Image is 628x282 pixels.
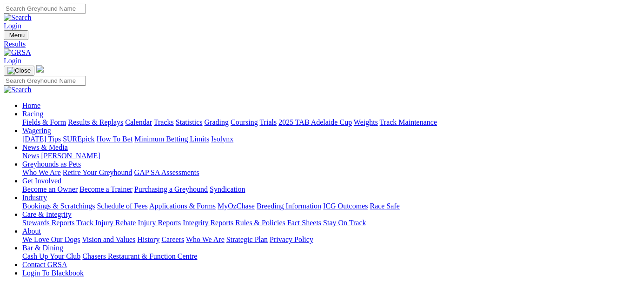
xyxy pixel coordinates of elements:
a: News & Media [22,143,68,151]
a: MyOzChase [218,202,255,210]
a: Results & Replays [68,118,123,126]
a: Login [4,57,21,65]
a: Applications & Forms [149,202,216,210]
div: Get Involved [22,185,624,194]
a: Fields & Form [22,118,66,126]
a: Integrity Reports [183,219,233,227]
a: Track Injury Rebate [76,219,136,227]
button: Toggle navigation [4,66,34,76]
a: Login [4,22,21,30]
div: Greyhounds as Pets [22,168,624,177]
a: How To Bet [97,135,133,143]
a: Syndication [210,185,245,193]
a: Racing [22,110,43,118]
a: Weights [354,118,378,126]
a: ICG Outcomes [323,202,368,210]
a: Greyhounds as Pets [22,160,81,168]
a: Privacy Policy [270,235,313,243]
div: About [22,235,624,244]
div: Wagering [22,135,624,143]
input: Search [4,4,86,13]
img: Close [7,67,31,74]
a: Statistics [176,118,203,126]
a: GAP SA Assessments [134,168,199,176]
a: Trials [259,118,277,126]
img: GRSA [4,48,31,57]
a: News [22,152,39,160]
a: Become an Owner [22,185,78,193]
a: Careers [161,235,184,243]
a: Rules & Policies [235,219,285,227]
a: Grading [205,118,229,126]
img: logo-grsa-white.png [36,65,44,73]
div: Racing [22,118,624,127]
a: Injury Reports [138,219,181,227]
a: Industry [22,194,47,201]
a: SUREpick [63,135,94,143]
a: Retire Your Greyhound [63,168,132,176]
button: Toggle navigation [4,30,28,40]
a: Contact GRSA [22,261,67,269]
a: Who We Are [22,168,61,176]
a: Cash Up Your Club [22,252,80,260]
a: Care & Integrity [22,210,72,218]
img: Search [4,13,32,22]
a: Schedule of Fees [97,202,147,210]
a: Minimum Betting Limits [134,135,209,143]
a: Tracks [154,118,174,126]
img: Search [4,86,32,94]
a: Isolynx [211,135,233,143]
div: Industry [22,202,624,210]
a: Who We Are [186,235,225,243]
a: [DATE] Tips [22,135,61,143]
a: Stewards Reports [22,219,74,227]
a: Vision and Values [82,235,135,243]
a: Race Safe [370,202,399,210]
a: Bar & Dining [22,244,63,252]
a: Login To Blackbook [22,269,84,277]
a: Results [4,40,624,48]
a: Purchasing a Greyhound [134,185,208,193]
a: Wagering [22,127,51,134]
a: History [137,235,159,243]
a: Breeding Information [257,202,321,210]
a: 2025 TAB Adelaide Cup [278,118,352,126]
a: Calendar [125,118,152,126]
a: Chasers Restaurant & Function Centre [82,252,197,260]
div: Care & Integrity [22,219,624,227]
a: Bookings & Scratchings [22,202,95,210]
a: Stay On Track [323,219,366,227]
div: News & Media [22,152,624,160]
span: Menu [9,32,25,39]
a: Fact Sheets [287,219,321,227]
a: We Love Our Dogs [22,235,80,243]
input: Search [4,76,86,86]
a: Track Maintenance [380,118,437,126]
div: Bar & Dining [22,252,624,261]
a: Become a Trainer [79,185,132,193]
a: Coursing [231,118,258,126]
a: [PERSON_NAME] [41,152,100,160]
a: Home [22,101,40,109]
a: Get Involved [22,177,61,185]
a: About [22,227,41,235]
a: Strategic Plan [226,235,268,243]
